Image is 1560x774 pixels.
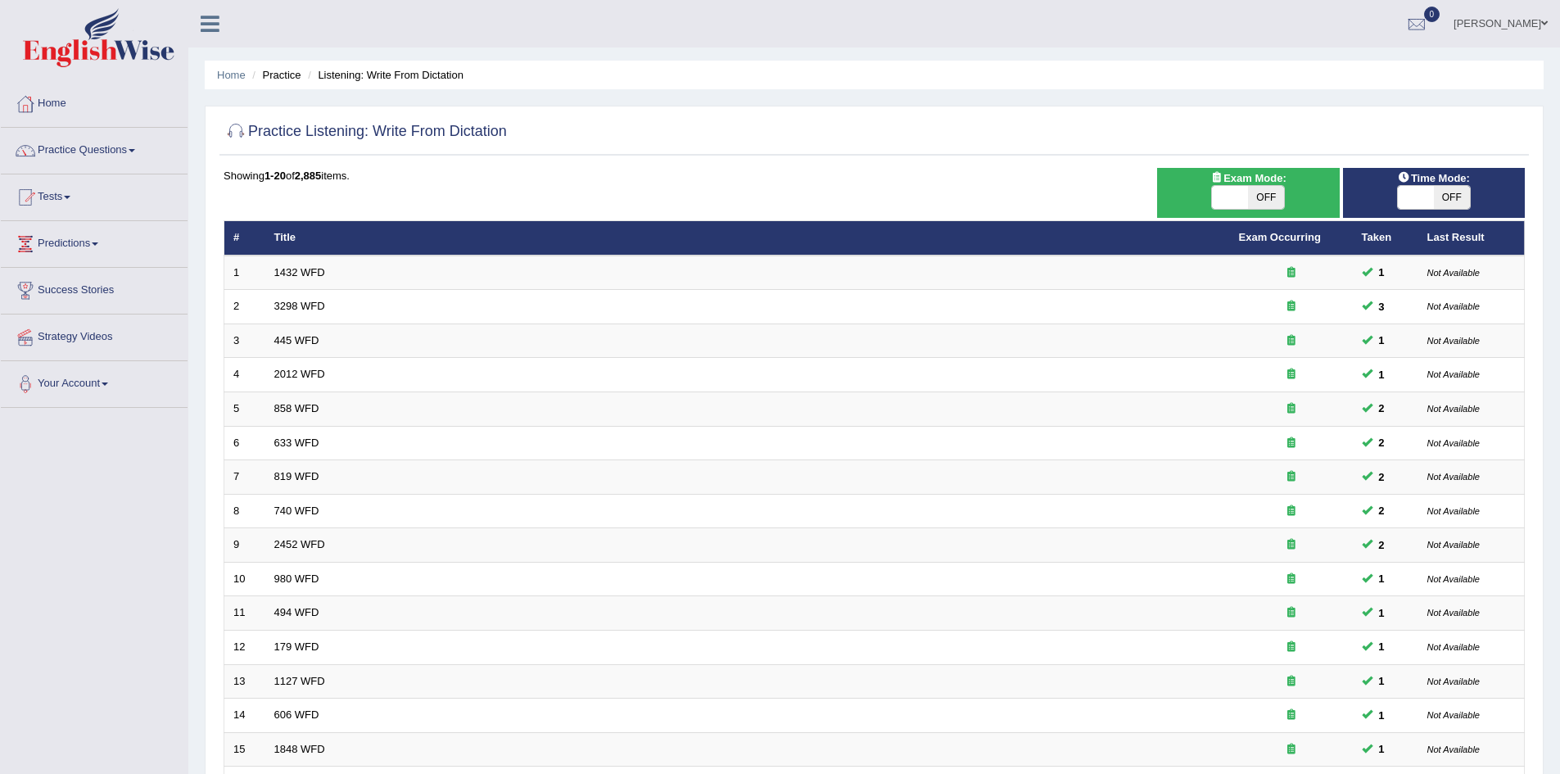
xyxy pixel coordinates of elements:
[274,505,319,517] a: 740 WFD
[1427,574,1480,584] small: Not Available
[1434,186,1470,209] span: OFF
[1427,677,1480,686] small: Not Available
[274,606,319,618] a: 494 WFD
[274,640,319,653] a: 179 WFD
[1239,231,1321,243] a: Exam Occurring
[304,67,463,83] li: Listening: Write From Dictation
[1372,434,1391,451] span: You can still take this question
[1427,540,1480,550] small: Not Available
[274,300,325,312] a: 3298 WFD
[1427,336,1480,346] small: Not Available
[1353,221,1418,256] th: Taken
[1427,369,1480,379] small: Not Available
[1427,438,1480,448] small: Not Available
[1248,186,1284,209] span: OFF
[1,128,188,169] a: Practice Questions
[1239,401,1344,417] div: Exam occurring question
[224,324,265,358] td: 3
[224,256,265,290] td: 1
[224,494,265,528] td: 8
[224,290,265,324] td: 2
[274,743,325,755] a: 1848 WFD
[1239,299,1344,315] div: Exam occurring question
[1239,265,1344,281] div: Exam occurring question
[1372,502,1391,519] span: You can still take this question
[1372,707,1391,724] span: You can still take this question
[1239,333,1344,349] div: Exam occurring question
[1427,268,1480,278] small: Not Available
[224,392,265,427] td: 5
[274,675,325,687] a: 1127 WFD
[1239,367,1344,382] div: Exam occurring question
[1372,740,1391,758] span: You can still take this question
[1239,504,1344,519] div: Exam occurring question
[1239,537,1344,553] div: Exam occurring question
[1157,168,1339,218] div: Show exams occurring in exams
[217,69,246,81] a: Home
[224,120,507,144] h2: Practice Listening: Write From Dictation
[1239,436,1344,451] div: Exam occurring question
[224,460,265,495] td: 7
[274,538,325,550] a: 2452 WFD
[265,170,286,182] b: 1-20
[224,699,265,733] td: 14
[1239,605,1344,621] div: Exam occurring question
[1372,468,1391,486] span: You can still take this question
[1427,710,1480,720] small: Not Available
[1427,301,1480,311] small: Not Available
[274,573,319,585] a: 980 WFD
[274,402,319,414] a: 858 WFD
[224,630,265,664] td: 12
[1239,469,1344,485] div: Exam occurring question
[295,170,322,182] b: 2,885
[274,368,325,380] a: 2012 WFD
[1372,638,1391,655] span: You can still take this question
[1372,366,1391,383] span: You can still take this question
[1204,170,1292,187] span: Exam Mode:
[274,266,325,278] a: 1432 WFD
[1427,642,1480,652] small: Not Available
[1,361,188,402] a: Your Account
[265,221,1230,256] th: Title
[274,470,319,482] a: 819 WFD
[1372,604,1391,622] span: You can still take this question
[224,596,265,631] td: 11
[1239,708,1344,723] div: Exam occurring question
[1,315,188,355] a: Strategy Videos
[1427,745,1480,754] small: Not Available
[224,528,265,563] td: 9
[274,334,319,346] a: 445 WFD
[224,358,265,392] td: 4
[1372,332,1391,349] span: You can still take this question
[274,708,319,721] a: 606 WFD
[1239,572,1344,587] div: Exam occurring question
[1239,640,1344,655] div: Exam occurring question
[1372,264,1391,281] span: You can still take this question
[224,221,265,256] th: #
[224,168,1525,183] div: Showing of items.
[1239,742,1344,758] div: Exam occurring question
[1372,672,1391,690] span: You can still take this question
[1427,608,1480,618] small: Not Available
[274,437,319,449] a: 633 WFD
[1,174,188,215] a: Tests
[1424,7,1440,22] span: 0
[1372,536,1391,554] span: You can still take this question
[224,732,265,767] td: 15
[1372,570,1391,587] span: You can still take this question
[1427,472,1480,482] small: Not Available
[224,562,265,596] td: 10
[1391,170,1476,187] span: Time Mode:
[224,664,265,699] td: 13
[1,81,188,122] a: Home
[1427,404,1480,414] small: Not Available
[1427,506,1480,516] small: Not Available
[1,221,188,262] a: Predictions
[248,67,301,83] li: Practice
[1,268,188,309] a: Success Stories
[1239,674,1344,690] div: Exam occurring question
[1372,298,1391,315] span: You can still take this question
[1372,400,1391,417] span: You can still take this question
[224,426,265,460] td: 6
[1418,221,1525,256] th: Last Result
